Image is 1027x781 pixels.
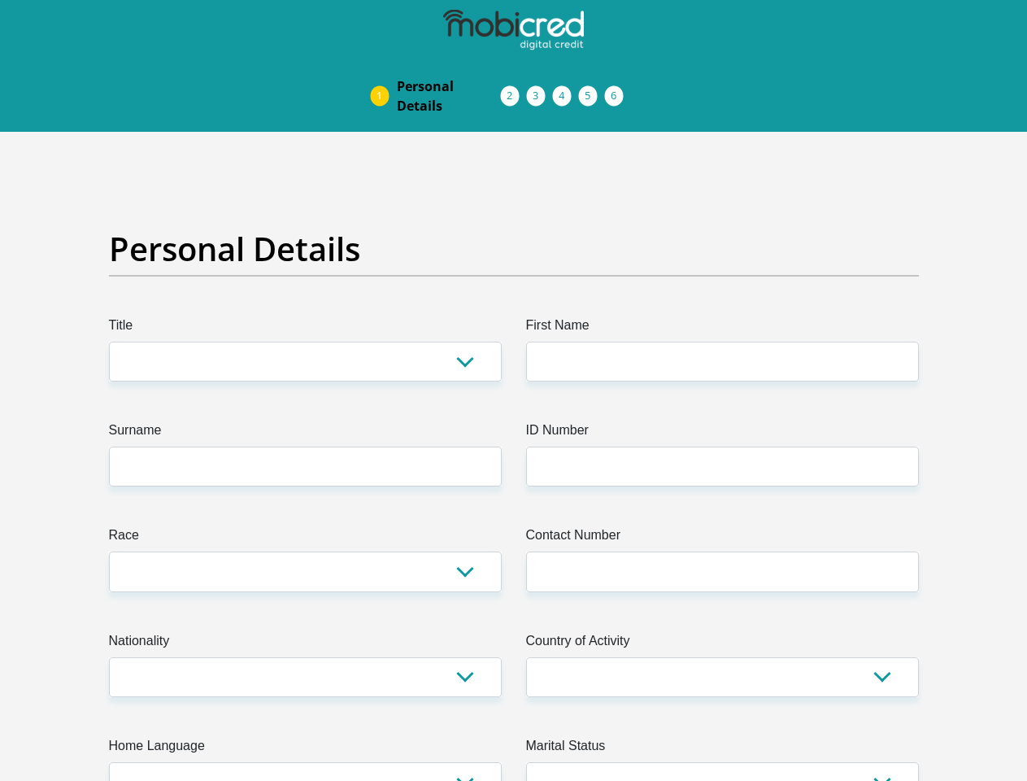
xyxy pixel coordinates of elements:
[526,421,919,447] label: ID Number
[526,447,919,486] input: ID Number
[109,229,919,268] h2: Personal Details
[397,76,501,116] span: Personal Details
[526,631,919,657] label: Country of Activity
[109,736,502,762] label: Home Language
[384,70,514,122] a: PersonalDetails
[526,736,919,762] label: Marital Status
[109,631,502,657] label: Nationality
[443,10,583,50] img: mobicred logo
[109,447,502,486] input: Surname
[109,316,502,342] label: Title
[526,342,919,382] input: First Name
[526,316,919,342] label: First Name
[109,421,502,447] label: Surname
[526,526,919,552] label: Contact Number
[109,526,502,552] label: Race
[526,552,919,591] input: Contact Number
